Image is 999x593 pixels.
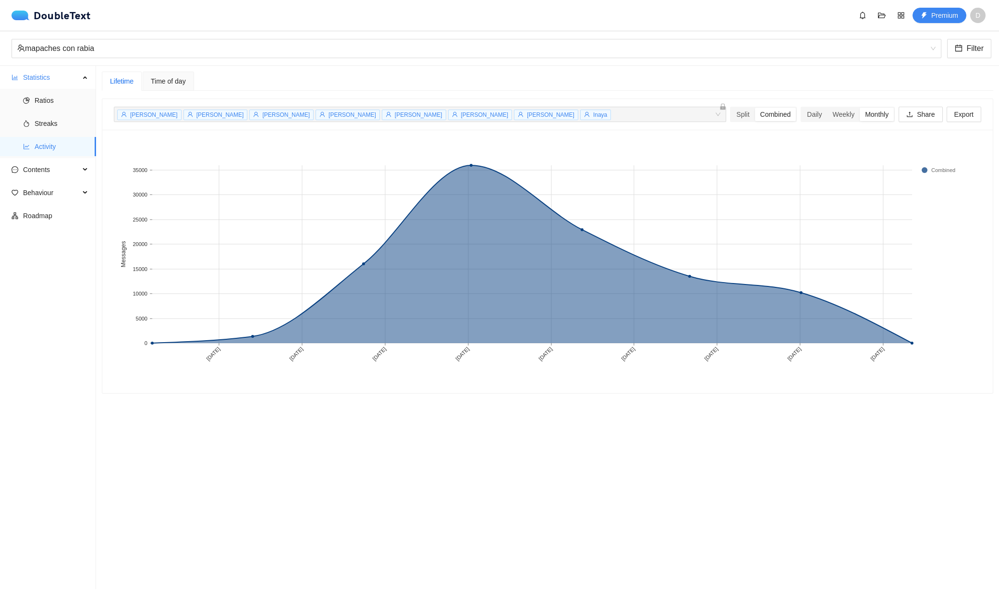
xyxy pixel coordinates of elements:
[12,166,18,173] span: message
[121,111,127,117] span: user
[917,109,935,120] span: Share
[17,39,936,58] span: mapaches con rabia
[17,39,927,58] div: mapaches con rabia
[947,107,981,122] button: Export
[584,111,590,117] span: user
[23,97,30,104] span: pie-chart
[133,291,147,296] text: 10000
[136,316,147,321] text: 5000
[23,120,30,127] span: fire
[319,111,325,117] span: user
[461,111,509,118] span: [PERSON_NAME]
[133,167,147,173] text: 35000
[855,8,870,23] button: bell
[975,8,980,23] span: D
[12,189,18,196] span: heart
[262,111,310,118] span: [PERSON_NAME]
[145,340,147,346] text: 0
[35,114,88,133] span: Streaks
[893,8,909,23] button: appstore
[35,137,88,156] span: Activity
[786,346,802,362] text: [DATE]
[253,111,259,117] span: user
[894,12,908,19] span: appstore
[913,8,966,23] button: thunderboltPremium
[110,76,134,86] div: Lifetime
[537,346,553,362] text: [DATE]
[731,108,755,121] div: Split
[133,217,147,222] text: 25000
[12,11,91,20] a: logoDoubleText
[35,91,88,110] span: Ratios
[874,8,889,23] button: folder-open
[23,206,88,225] span: Roadmap
[23,160,80,179] span: Contents
[703,346,719,362] text: [DATE]
[205,346,221,362] text: [DATE]
[899,107,942,122] button: uploadShare
[133,192,147,198] text: 30000
[855,12,870,19] span: bell
[906,111,913,119] span: upload
[23,68,80,87] span: Statistics
[966,42,984,54] span: Filter
[875,12,889,19] span: folder-open
[288,346,304,362] text: [DATE]
[23,143,30,150] span: line-chart
[12,11,91,20] div: DoubleText
[23,183,80,202] span: Behaviour
[527,111,574,118] span: [PERSON_NAME]
[860,108,894,121] div: Monthly
[755,108,796,121] div: Combined
[802,108,827,121] div: Daily
[452,111,458,117] span: user
[454,346,470,362] text: [DATE]
[12,74,18,81] span: bar-chart
[620,346,636,362] text: [DATE]
[187,111,193,117] span: user
[395,111,442,118] span: [PERSON_NAME]
[371,346,387,362] text: [DATE]
[120,241,127,268] text: Messages
[921,12,927,20] span: thunderbolt
[719,103,726,110] span: lock
[593,111,607,118] span: Inaya
[151,78,186,85] span: Time of day
[518,111,524,117] span: user
[947,39,991,58] button: calendarFilter
[133,266,147,272] text: 15000
[329,111,376,118] span: [PERSON_NAME]
[196,111,244,118] span: [PERSON_NAME]
[954,109,974,120] span: Export
[955,44,962,53] span: calendar
[133,241,147,247] text: 20000
[17,44,25,52] span: team
[827,108,860,121] div: Weekly
[869,346,885,362] text: [DATE]
[12,11,34,20] img: logo
[931,10,958,21] span: Premium
[12,212,18,219] span: apartment
[386,111,391,117] span: user
[130,111,178,118] span: [PERSON_NAME]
